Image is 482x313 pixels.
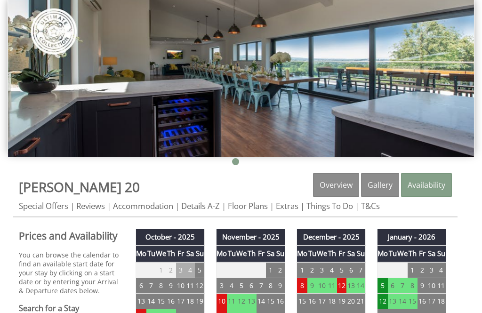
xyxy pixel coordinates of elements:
td: 4 [436,262,446,278]
th: Sa [266,245,275,262]
th: Th [166,245,176,262]
th: We [397,245,408,262]
td: 1 [156,262,166,278]
td: 6 [247,278,256,293]
td: 9 [307,278,317,293]
td: 16 [275,293,285,309]
td: 12 [337,278,346,293]
td: 10 [217,293,227,309]
a: Availability [401,173,452,197]
td: 21 [356,293,365,309]
a: Details A-Z [181,201,220,211]
th: January - 2026 [378,229,446,245]
td: 13 [136,293,147,309]
td: 17 [176,293,185,309]
td: 8 [156,278,166,293]
td: 19 [337,293,346,309]
a: Prices and Availability [19,229,119,242]
th: November - 2025 [217,229,285,245]
td: 6 [136,278,147,293]
a: Overview [313,173,359,197]
th: Mo [217,245,227,262]
th: Th [408,245,417,262]
a: Floor Plans [228,201,268,211]
td: 15 [156,293,166,309]
a: [PERSON_NAME] 20 [19,178,140,196]
th: October - 2025 [136,229,205,245]
td: 7 [257,278,266,293]
td: 18 [436,293,446,309]
th: December - 2025 [297,229,366,245]
td: 10 [176,278,185,293]
a: Special Offers [19,201,68,211]
td: 3 [317,262,327,278]
td: 18 [327,293,337,309]
td: 9 [275,278,285,293]
td: 16 [307,293,317,309]
th: Fr [337,245,346,262]
td: 14 [146,293,156,309]
td: 4 [327,262,337,278]
td: 11 [227,293,236,309]
td: 1 [266,262,275,278]
td: 5 [378,278,388,293]
td: 20 [346,293,356,309]
th: Fr [176,245,185,262]
a: Gallery [361,173,399,197]
td: 11 [436,278,446,293]
td: 2 [166,262,176,278]
td: 8 [266,278,275,293]
td: 11 [327,278,337,293]
td: 5 [195,262,204,278]
th: Mo [378,245,388,262]
td: 18 [185,293,195,309]
td: 2 [275,262,285,278]
td: 10 [427,278,436,293]
th: Tu [146,245,156,262]
th: Th [247,245,256,262]
td: 15 [297,293,308,309]
td: 10 [317,278,327,293]
td: 15 [266,293,275,309]
td: 12 [236,293,247,309]
td: 9 [166,278,176,293]
td: 5 [337,262,346,278]
th: Sa [427,245,436,262]
th: Sa [346,245,356,262]
td: 2 [418,262,427,278]
td: 13 [388,293,397,309]
th: Su [275,245,285,262]
td: 4 [227,278,236,293]
th: Mo [297,245,308,262]
th: Tu [227,245,236,262]
td: 4 [185,262,195,278]
td: 1 [297,262,308,278]
th: We [236,245,247,262]
td: 14 [356,278,365,293]
th: Su [356,245,365,262]
a: Reviews [76,201,105,211]
td: 7 [146,278,156,293]
th: Fr [418,245,427,262]
a: Things To Do [306,201,353,211]
td: 16 [418,293,427,309]
th: Su [195,245,204,262]
td: 14 [257,293,266,309]
td: 3 [427,262,436,278]
p: You can browse the calendar to find an available start date for your stay by clicking on a start ... [19,250,119,295]
td: 12 [378,293,388,309]
td: 8 [297,278,308,293]
th: We [317,245,327,262]
td: 14 [397,293,408,309]
td: 7 [356,262,365,278]
td: 17 [427,293,436,309]
td: 8 [408,278,417,293]
td: 6 [346,262,356,278]
th: Tu [307,245,317,262]
td: 17 [317,293,327,309]
th: Su [436,245,446,262]
td: 13 [346,278,356,293]
a: Extras [276,201,298,211]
